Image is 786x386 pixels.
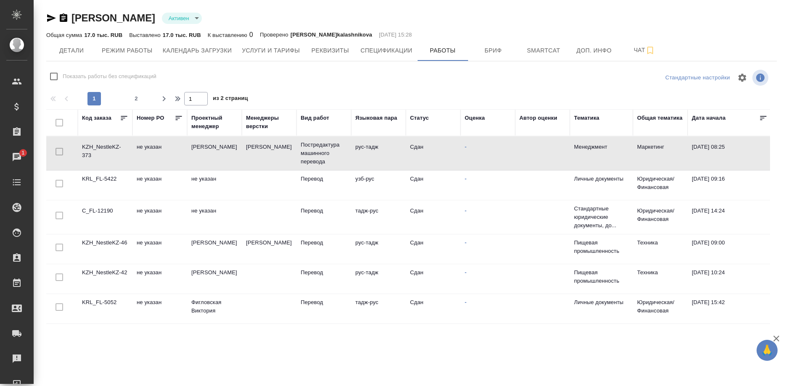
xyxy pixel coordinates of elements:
td: Юридическая/Финансовая [633,171,688,200]
td: [DATE] 10:24 [688,264,772,294]
td: Техника [633,264,688,294]
span: Работы [423,45,463,56]
p: Менеджмент [574,143,629,151]
div: Менеджеры верстки [246,114,292,131]
span: Реквизиты [310,45,350,56]
button: Активен [166,15,192,22]
span: 🙏 [760,341,774,359]
div: Языковая пара [355,114,397,122]
td: тадж-рус [351,294,406,323]
td: Маркетинг [633,139,688,168]
td: Юридическая/Финансовая [633,294,688,323]
span: Посмотреть информацию [752,70,770,86]
td: KZH_NestleKZ-46 [78,234,132,264]
p: [DATE] 15:28 [379,31,412,39]
span: Детали [51,45,92,56]
td: не указан [132,264,187,294]
td: [PERSON_NAME] [242,234,296,264]
td: [DATE] 11:43 [688,324,772,353]
td: не указан [132,294,187,323]
p: 17.0 тыс. RUB [163,32,201,38]
p: Перевод [301,207,347,215]
a: - [465,176,466,182]
td: KRL_FL-5422 [78,171,132,200]
p: Проверено [260,31,291,39]
div: Проектный менеджер [191,114,238,131]
td: [DATE] 15:42 [688,294,772,323]
td: Сдан [406,234,460,264]
td: Сдан [406,294,460,323]
a: - [465,299,466,305]
p: Пищевая промышленность [574,268,629,285]
td: KZH_NestleKZ-42 [78,264,132,294]
a: - [465,207,466,214]
td: тадж-рус [351,202,406,232]
td: Сдан [406,171,460,200]
a: 1 [2,147,32,168]
td: Юридическая/Финансовая [633,202,688,232]
td: [PERSON_NAME] [187,264,242,294]
p: Перевод [301,175,347,183]
div: split button [663,71,732,84]
td: Сдан [406,324,460,353]
span: 1 [16,149,29,157]
td: не указан [187,202,242,232]
td: Сдан [406,139,460,168]
div: Оценка [465,114,485,122]
td: [DATE] 14:24 [688,202,772,232]
button: 2 [130,92,143,105]
div: Общая тематика [637,114,683,122]
td: KRL_FL-5052 [78,294,132,323]
div: Вид работ [301,114,329,122]
td: не указан [132,234,187,264]
td: SPB_Marskz-106 [78,324,132,353]
div: Код заказа [82,114,111,122]
td: рус-тадж [351,234,406,264]
td: [DATE] 08:25 [688,139,772,168]
a: [PERSON_NAME] [71,12,155,24]
span: Доп. инфо [574,45,614,56]
div: Активен [162,13,202,24]
td: [DATE] 09:16 [688,171,772,200]
p: Выставлено [129,32,163,38]
svg: Подписаться [645,45,655,55]
td: [PERSON_NAME] [242,324,296,353]
span: Услуги и тарифы [242,45,300,56]
td: Техника [633,324,688,353]
button: 🙏 [757,340,778,361]
p: Постредактура машинного перевода [301,141,347,166]
td: [PERSON_NAME] [187,139,242,168]
td: не указан [132,171,187,200]
span: Чат [625,45,665,55]
td: Фигловская Виктория [187,294,242,323]
p: Перевод [301,268,347,277]
div: Дата начала [692,114,725,122]
td: не указан [187,171,242,200]
p: [PERSON_NAME]kalashnikova [291,31,372,39]
span: Режим работы [102,45,153,56]
p: Перевод [301,239,347,247]
span: Smartcat [524,45,564,56]
button: Скопировать ссылку [58,13,69,23]
div: Автор оценки [519,114,557,122]
td: рус-тадж [351,139,406,168]
div: Статус [410,114,429,122]
p: Личные документы [574,298,629,307]
td: Сдан [406,264,460,294]
button: Скопировать ссылку для ЯМессенджера [46,13,56,23]
div: Тематика [574,114,599,122]
p: 17.0 тыс. RUB [84,32,122,38]
td: рус-тадж [351,264,406,294]
span: Спецификации [360,45,412,56]
td: узб-рус [351,171,406,200]
td: [PERSON_NAME] [187,324,242,353]
td: англ-тадж [351,324,406,353]
span: Показать работы без спецификаций [63,72,156,81]
td: [DATE] 09:00 [688,234,772,264]
span: Настроить таблицу [732,68,752,88]
a: - [465,239,466,246]
p: Перевод [301,298,347,307]
td: KZH_NestleKZ-373 [78,139,132,168]
td: не указан [132,202,187,232]
p: Общая сумма [46,32,84,38]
